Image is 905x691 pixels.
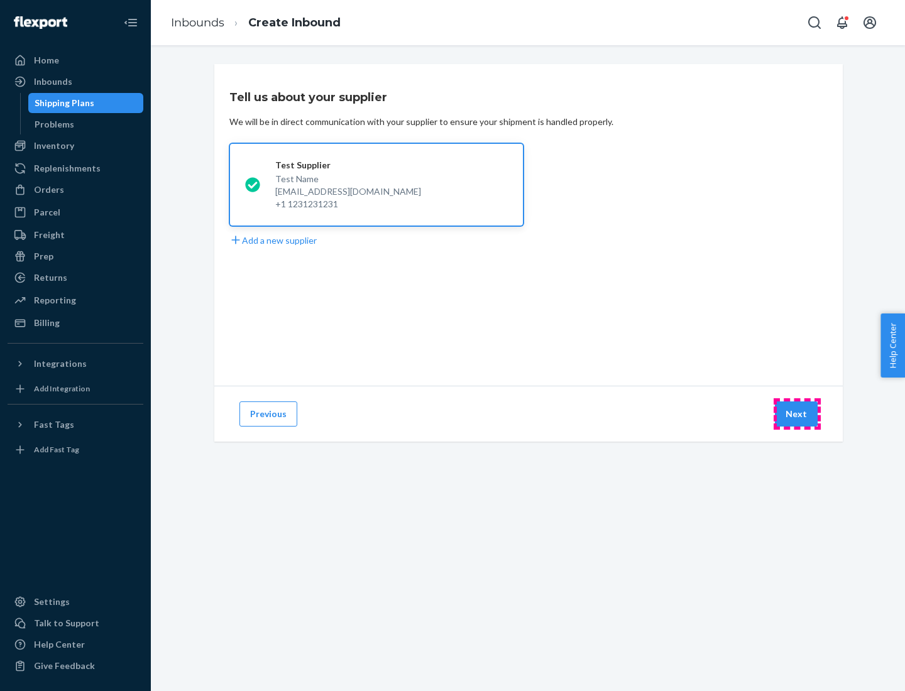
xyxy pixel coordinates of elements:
a: Replenishments [8,158,143,178]
div: Integrations [34,357,87,370]
div: Add Integration [34,383,90,394]
div: Returns [34,271,67,284]
a: Billing [8,313,143,333]
div: Fast Tags [34,418,74,431]
div: Orders [34,183,64,196]
div: Parcel [34,206,60,219]
a: Problems [28,114,144,134]
a: Add Fast Tag [8,440,143,460]
button: Open notifications [830,10,855,35]
button: Fast Tags [8,415,143,435]
button: Open account menu [857,10,882,35]
a: Inbounds [171,16,224,30]
a: Settings [8,592,143,612]
div: Give Feedback [34,660,95,672]
div: Add Fast Tag [34,444,79,455]
div: We will be in direct communication with your supplier to ensure your shipment is handled properly. [229,116,613,128]
div: Freight [34,229,65,241]
a: Inbounds [8,72,143,92]
a: Orders [8,180,143,200]
a: Home [8,50,143,70]
div: Talk to Support [34,617,99,629]
button: Close Navigation [118,10,143,35]
div: Help Center [34,638,85,651]
a: Help Center [8,634,143,655]
a: Prep [8,246,143,266]
a: Reporting [8,290,143,310]
button: Open Search Box [802,10,827,35]
div: Replenishments [34,162,101,175]
button: Give Feedback [8,656,143,676]
a: Inventory [8,136,143,156]
ol: breadcrumbs [161,4,351,41]
div: Inbounds [34,75,72,88]
a: Freight [8,225,143,245]
div: Problems [35,118,74,131]
button: Next [775,401,818,427]
div: Prep [34,250,53,263]
h3: Tell us about your supplier [229,89,387,106]
div: Shipping Plans [35,97,94,109]
a: Returns [8,268,143,288]
a: Add Integration [8,379,143,399]
div: Home [34,54,59,67]
button: Help Center [880,313,905,378]
button: Integrations [8,354,143,374]
div: Settings [34,596,70,608]
a: Talk to Support [8,613,143,633]
div: Reporting [34,294,76,307]
div: Billing [34,317,60,329]
a: Parcel [8,202,143,222]
button: Add a new supplier [229,234,317,247]
button: Previous [239,401,297,427]
a: Shipping Plans [28,93,144,113]
div: Inventory [34,139,74,152]
img: Flexport logo [14,16,67,29]
a: Create Inbound [248,16,341,30]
